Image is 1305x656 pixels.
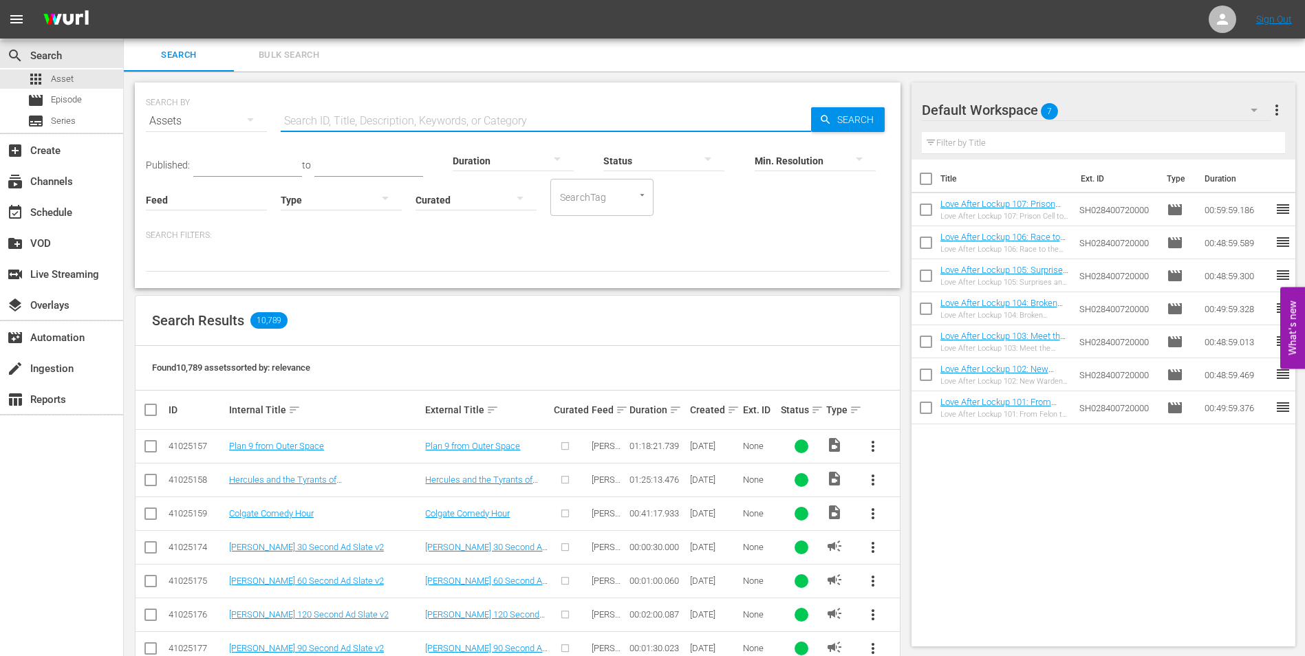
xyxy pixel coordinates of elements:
span: more_vert [865,573,881,589]
span: AD [826,639,843,655]
img: ans4CAIJ8jUAAAAAAAAAAAAAAAAAAAAAAAAgQb4GAAAAAAAAAAAAAAAAAAAAAAAAJMjXAAAAAAAAAAAAAAAAAAAAAAAAgAT5G... [33,3,99,36]
div: 00:01:30.023 [629,643,686,653]
td: SH028400720000 [1074,358,1161,391]
a: Love After Lockup 107: Prison Cell to Wedding Bells [940,199,1061,219]
div: [DATE] [690,576,739,586]
td: 00:49:59.328 [1199,292,1275,325]
a: Hercules and the Tyrants of [GEOGRAPHIC_DATA] [229,474,342,495]
span: Overlays [7,297,23,314]
span: reorder [1275,201,1291,217]
div: Love After Lockup 107: Prison Cell to Wedding Bells [940,212,1069,221]
button: more_vert [856,463,889,496]
span: Episode [1167,234,1183,251]
div: Love After Lockup 106: Race to the Altar [940,245,1069,254]
div: [DATE] [690,542,739,552]
span: reorder [1275,333,1291,349]
span: more_vert [865,438,881,455]
a: Colgate Comedy Hour [425,508,510,518]
div: Ext. ID [743,404,777,415]
div: Love After Lockup 101: From Felon to Fiance [940,410,1069,419]
button: more_vert [856,565,889,598]
div: Love After Lockup 102: New Warden in [GEOGRAPHIC_DATA] [940,377,1069,386]
span: to [302,160,311,171]
div: 01:25:13.476 [629,474,686,485]
td: 00:59:59.186 [1199,193,1275,226]
span: Episode [1167,201,1183,218]
span: 7 [1041,97,1058,126]
span: Series [28,113,44,129]
div: Curated [554,404,587,415]
th: Duration [1196,160,1279,198]
span: Channels [7,173,23,190]
td: SH028400720000 [1074,259,1161,292]
span: AD [826,605,843,622]
span: Search [7,47,23,64]
td: SH028400720000 [1074,325,1161,358]
span: reorder [1275,399,1291,415]
a: Plan 9 from Outer Space [425,441,520,451]
button: more_vert [1269,94,1285,127]
td: 00:48:59.589 [1199,226,1275,259]
div: 41025175 [169,576,225,586]
span: sort [727,404,740,416]
span: Video [826,437,843,453]
a: Love After Lockup 101: From Felon to Fiance (Love After Lockup 101: From Felon to Fiance (amc_net... [940,397,1064,459]
span: Episode [1167,267,1183,284]
span: Automation [7,329,23,346]
span: more_vert [865,472,881,488]
span: Published: [146,160,190,171]
span: Search [132,47,226,63]
a: Sign Out [1256,14,1292,25]
div: ID [169,404,225,415]
div: None [743,609,777,620]
button: more_vert [856,598,889,631]
button: more_vert [856,430,889,463]
span: [PERSON_NAME] AMC Demo v2 [592,508,621,560]
div: Love After Lockup 103: Meet the Parents [940,344,1069,353]
span: Episode [1167,334,1183,350]
div: 41025157 [169,441,225,451]
span: 10,789 [250,312,288,329]
td: SH028400720000 [1074,391,1161,424]
td: SH028400720000 [1074,193,1161,226]
span: Asset [28,71,44,87]
span: Episode [51,93,82,107]
span: Series [51,114,76,128]
span: sort [811,404,823,416]
div: 41025159 [169,508,225,518]
span: Search Results [152,312,244,329]
div: [DATE] [690,609,739,620]
span: reorder [1275,300,1291,316]
td: 00:48:59.469 [1199,358,1275,391]
span: reorder [1275,366,1291,382]
div: 01:18:21.739 [629,441,686,451]
div: [DATE] [690,441,739,451]
span: more_vert [865,505,881,522]
span: [PERSON_NAME] AMC Demo v2 [592,474,621,526]
a: Love After Lockup 106: Race to the Altar (Love After Lockup 106: Race to the Altar (amc_networks_... [940,232,1066,283]
div: Assets [146,102,267,140]
div: Status [781,402,822,418]
span: Ingestion [7,360,23,377]
div: None [743,441,777,451]
button: Open Feedback Widget [1280,287,1305,369]
span: menu [8,11,25,28]
span: Episode [1167,400,1183,416]
span: Video [826,504,843,521]
span: Live Streaming [7,266,23,283]
a: [PERSON_NAME] 30 Second Ad Slate v2 [229,542,384,552]
div: 41025174 [169,542,225,552]
span: Create [7,142,23,159]
span: Video [826,470,843,487]
div: [DATE] [690,508,739,518]
span: sort [616,404,628,416]
div: Feed [592,402,625,418]
a: Love After Lockup 105: Surprises and Sentences (Love After Lockup 105: Surprises and Sentences (a... [940,265,1068,327]
div: 00:01:00.060 [629,576,686,586]
button: more_vert [856,531,889,564]
span: more_vert [865,606,881,623]
a: Hercules and the Tyrants of [GEOGRAPHIC_DATA] [425,474,538,495]
a: Love After Lockup 104: Broken Promises (Love After Lockup 104: Broken Promises (amc_networks_love... [940,298,1064,349]
span: Search [832,107,885,132]
span: VOD [7,235,23,252]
